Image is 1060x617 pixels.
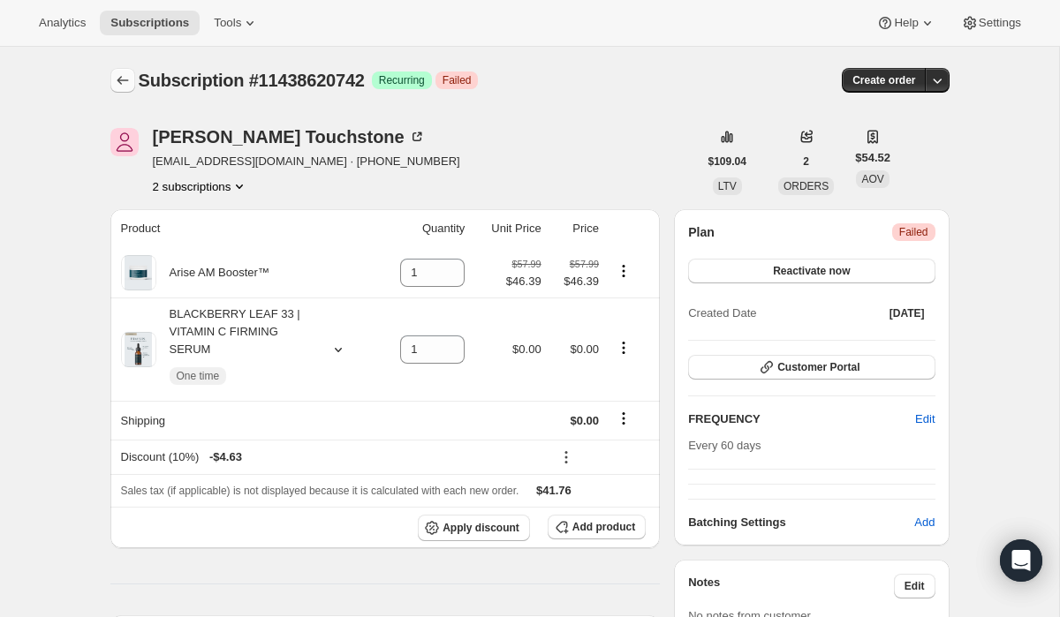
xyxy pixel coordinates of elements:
[572,520,635,534] span: Add product
[1000,539,1042,582] div: Open Intercom Messenger
[852,73,915,87] span: Create order
[443,73,472,87] span: Failed
[153,128,426,146] div: [PERSON_NAME] Touchstone
[536,484,572,497] span: $41.76
[842,68,926,93] button: Create order
[718,180,737,192] span: LTV
[915,410,935,428] span: Edit
[110,16,189,30] span: Subscriptions
[609,338,638,357] button: Product actions
[375,209,470,248] th: Quantity
[570,342,599,356] span: $0.00
[905,579,925,593] span: Edit
[688,410,915,428] h2: FREQUENCY
[879,301,935,326] button: [DATE]
[688,259,935,283] button: Reactivate now
[470,209,546,248] th: Unit Price
[153,177,249,195] button: Product actions
[894,16,918,30] span: Help
[548,515,646,539] button: Add product
[110,68,135,93] button: Subscriptions
[110,128,139,156] span: Teresa Touchstone
[861,173,883,185] span: AOV
[688,439,761,452] span: Every 60 days
[121,485,519,497] span: Sales tax (if applicable) is not displayed because it is calculated with each new order.
[39,16,86,30] span: Analytics
[979,16,1021,30] span: Settings
[512,342,541,356] span: $0.00
[777,360,859,374] span: Customer Portal
[688,223,715,241] h2: Plan
[156,264,269,282] div: Arise AM Booster™
[506,273,541,290] span: $46.39
[609,261,638,281] button: Product actions
[156,305,315,394] div: BLACKBERRY LEAF 33 | VITAMIN C FIRMING SERUM
[177,369,220,383] span: One time
[609,409,638,428] button: Shipping actions
[855,149,890,167] span: $54.52
[698,149,757,174] button: $109.04
[688,574,894,598] h3: Notes
[139,71,365,90] span: Subscription #11438620742
[904,508,945,537] button: Add
[894,574,935,598] button: Edit
[153,153,460,170] span: [EMAIL_ADDRESS][DOMAIN_NAME] · [PHONE_NUMBER]
[688,305,756,322] span: Created Date
[203,11,269,35] button: Tools
[688,514,914,531] h6: Batching Settings
[570,414,599,427] span: $0.00
[552,273,599,290] span: $46.39
[784,180,829,192] span: ORDERS
[379,73,425,87] span: Recurring
[773,264,850,278] span: Reactivate now
[418,515,530,541] button: Apply discount
[708,154,746,169] span: $109.04
[209,448,242,466] span: - $4.63
[890,306,925,320] span: [DATE]
[121,448,541,466] div: Discount (10%)
[905,405,945,433] button: Edit
[803,154,809,169] span: 2
[100,11,200,35] button: Subscriptions
[688,355,935,380] button: Customer Portal
[443,521,519,535] span: Apply discount
[866,11,946,35] button: Help
[547,209,604,248] th: Price
[512,259,541,269] small: $57.99
[792,149,820,174] button: 2
[110,401,376,440] th: Shipping
[110,209,376,248] th: Product
[914,514,935,531] span: Add
[28,11,96,35] button: Analytics
[950,11,1032,35] button: Settings
[214,16,241,30] span: Tools
[570,259,599,269] small: $57.99
[899,225,928,239] span: Failed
